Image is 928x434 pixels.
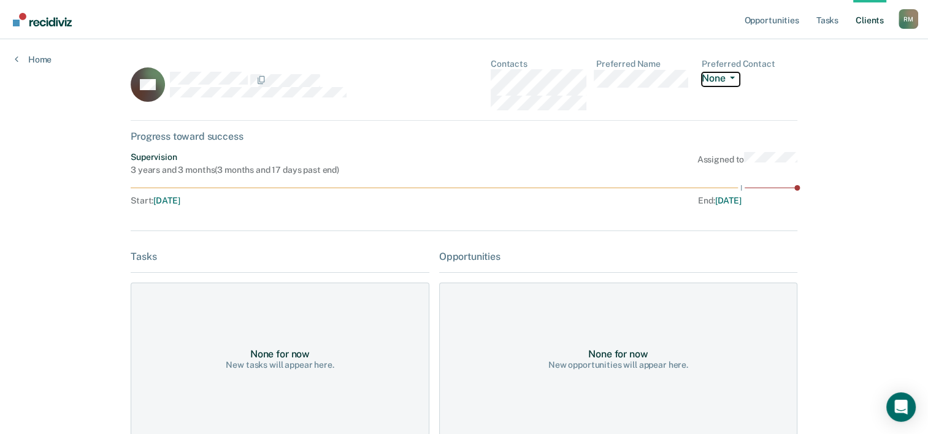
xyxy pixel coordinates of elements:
div: Supervision [131,152,339,162]
span: [DATE] [715,196,742,205]
div: New opportunities will appear here. [548,360,688,370]
div: R M [899,9,918,29]
div: Open Intercom Messenger [886,392,916,422]
div: None for now [588,348,648,360]
span: [DATE] [153,196,180,205]
div: Opportunities [439,251,797,262]
dt: Preferred Name [596,59,692,69]
button: None [702,72,740,86]
img: Recidiviz [13,13,72,26]
div: Tasks [131,251,429,262]
div: End : [442,196,742,206]
div: 3 years and 3 months ( 3 months and 17 days past end ) [131,165,339,175]
div: Start : [131,196,437,206]
div: Progress toward success [131,131,797,142]
dt: Contacts [491,59,586,69]
div: New tasks will appear here. [226,360,334,370]
button: Profile dropdown button [899,9,918,29]
a: Home [15,54,52,65]
div: None for now [250,348,310,360]
dt: Preferred Contact [702,59,797,69]
div: Assigned to [697,152,797,175]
